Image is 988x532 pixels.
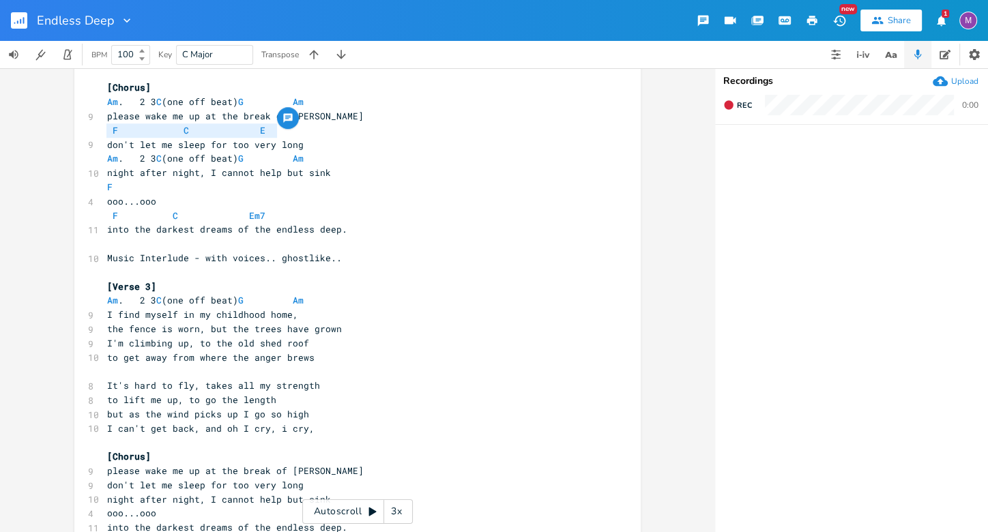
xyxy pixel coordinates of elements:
span: . 2 3 (one off beat) [107,95,309,108]
span: G [238,152,244,164]
span: E [260,124,265,136]
button: 1 [927,8,955,33]
div: 3x [384,499,409,524]
span: I'm climbing up, to the old shed roof [107,337,309,349]
div: Share [888,14,911,27]
div: 0:00 [962,101,978,109]
span: night after night, I cannot help but sink [107,493,331,505]
span: [Verse 3] [107,280,156,293]
span: Am [107,152,118,164]
span: C [184,124,189,136]
span: night after night, I cannot help but sink [107,166,331,179]
div: Recordings [723,76,980,86]
span: please wake me up at the break of [PERSON_NAME] [107,464,364,477]
span: [Chorus] [107,81,151,93]
span: F [107,181,113,193]
span: Em7 [249,209,265,222]
span: Endless Deep [37,14,115,27]
span: C [156,95,162,108]
span: don't let me sleep for too very long [107,479,304,491]
span: Am [293,95,304,108]
span: Rec [737,100,752,110]
span: to get away from where the anger brews [107,351,315,364]
button: M [959,5,977,36]
span: F [113,209,118,222]
span: ooo...ooo [107,507,156,519]
span: Am [293,294,304,306]
span: C [156,152,162,164]
div: BPM [91,51,107,59]
span: It's hard to fly, takes all my strength [107,379,320,391]
span: . 2 3 (one off beat) [107,152,309,164]
span: Am [107,294,118,306]
button: Share [860,10,922,31]
button: New [826,8,853,33]
span: I find myself in my childhood home, [107,308,298,321]
span: C Major [182,48,213,61]
span: F [113,124,118,136]
span: please wake me up at the break of [PERSON_NAME] [107,110,364,122]
span: G [238,294,244,306]
span: but as the wind picks up I go so high [107,408,309,420]
span: [Chorus] [107,450,151,462]
span: into the darkest dreams of the endless deep. [107,223,347,235]
span: don't let me sleep for too very long [107,138,304,151]
button: Upload [933,74,978,89]
div: melindameshad [959,12,977,29]
span: C [173,209,178,222]
button: Rec [718,94,757,116]
span: the fence is worn, but the trees have grown [107,323,342,335]
span: Am [107,95,118,108]
span: ooo...ooo [107,195,156,207]
span: to lift me up, to go the length [107,394,276,406]
span: . 2 3 (one off beat) [107,294,309,306]
div: Transpose [261,50,299,59]
div: 1 [942,10,949,18]
span: Music Interlude - with voices.. ghostlike.. [107,252,342,264]
div: Key [158,50,172,59]
div: New [839,4,857,14]
div: Autoscroll [302,499,413,524]
div: Upload [951,76,978,87]
span: G [238,95,244,108]
span: Am [293,152,304,164]
span: C [156,294,162,306]
span: I can't get back, and oh I cry, i cry, [107,422,315,434]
